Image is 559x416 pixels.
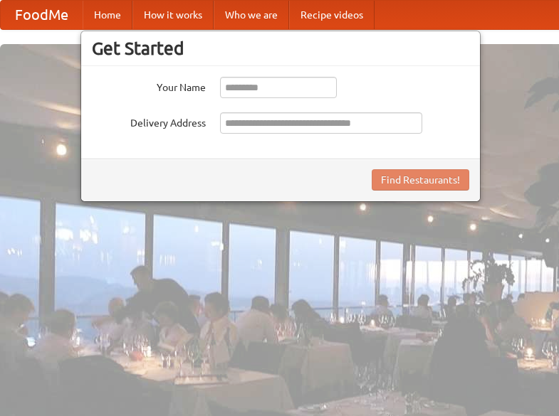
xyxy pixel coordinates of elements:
[92,38,469,59] h3: Get Started
[132,1,214,29] a: How it works
[289,1,375,29] a: Recipe videos
[372,169,469,191] button: Find Restaurants!
[214,1,289,29] a: Who we are
[1,1,83,29] a: FoodMe
[83,1,132,29] a: Home
[92,77,206,95] label: Your Name
[92,112,206,130] label: Delivery Address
